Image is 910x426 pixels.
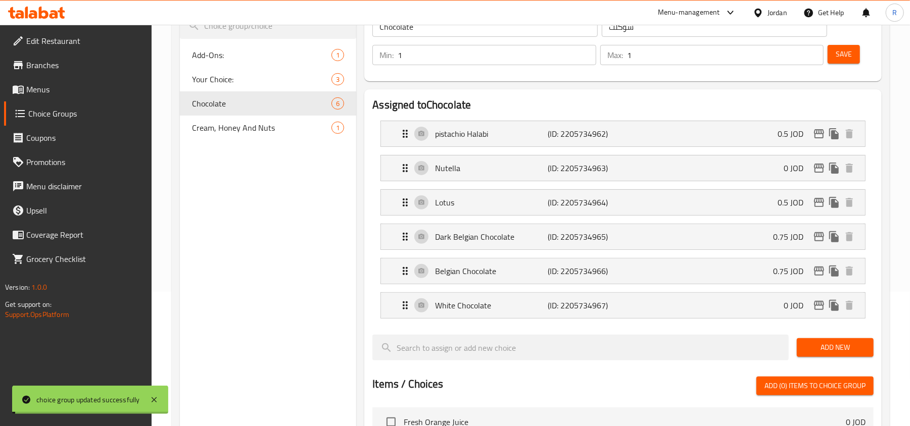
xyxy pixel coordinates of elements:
p: (ID: 2205734967) [548,299,624,311]
button: delete [842,298,857,313]
p: Lotus [435,196,548,208]
span: Get support on: [5,298,52,311]
div: Cream, Honey And Nuts1 [180,116,356,140]
button: duplicate [827,229,842,244]
p: pistachio Halabi [435,128,548,140]
button: duplicate [827,126,842,141]
button: edit [811,298,827,313]
button: delete [842,126,857,141]
a: Edit Restaurant [4,29,152,53]
a: Choice Groups [4,101,152,126]
h2: Items / Choices [372,377,443,392]
span: Choice Groups [28,108,144,120]
input: search [180,13,356,39]
span: Coupons [26,132,144,144]
button: duplicate [827,298,842,313]
span: Grocery Checklist [26,253,144,265]
span: Cream, Honey And Nuts [192,122,331,134]
li: Expand [372,151,874,185]
div: Expand [381,155,865,181]
button: delete [842,195,857,210]
button: Add New [797,338,874,357]
span: Menu disclaimer [26,180,144,192]
span: Version: [5,281,30,294]
button: edit [811,263,827,279]
a: Menu disclaimer [4,174,152,198]
span: Add-Ons: [192,49,331,61]
div: Expand [381,293,865,318]
div: Choices [331,97,344,110]
button: duplicate [827,161,842,176]
button: Save [828,45,860,64]
div: choice group updated successfully [36,394,140,405]
span: Promotions [26,156,144,168]
div: Expand [381,258,865,284]
span: 1 [332,50,344,60]
div: Chocolate6 [180,91,356,116]
input: search [372,335,789,360]
p: Nutella [435,162,548,174]
div: Expand [381,224,865,249]
p: Min: [379,49,394,61]
button: edit [811,126,827,141]
a: Coupons [4,126,152,150]
div: Add-Ons:1 [180,43,356,67]
li: Expand [372,254,874,288]
span: 6 [332,99,344,109]
div: Your Choice:3 [180,67,356,91]
span: Add New [805,341,866,354]
p: Belgian Chocolate [435,265,548,277]
p: 0.5 JOD [778,196,811,208]
p: Dark Belgian Chocolate [435,231,548,243]
a: Upsell [4,198,152,223]
p: (ID: 2205734963) [548,162,624,174]
div: Choices [331,122,344,134]
a: Menus [4,77,152,101]
div: Jordan [768,7,787,18]
button: delete [842,161,857,176]
p: 0.75 JOD [773,231,811,243]
span: 1.0.0 [31,281,47,294]
p: (ID: 2205734962) [548,128,624,140]
p: 0 JOD [784,299,811,311]
p: (ID: 2205734965) [548,231,624,243]
button: delete [842,263,857,279]
p: White Chocolate [435,299,548,311]
div: Expand [381,190,865,215]
span: 3 [332,75,344,84]
button: duplicate [827,195,842,210]
span: Save [836,48,852,61]
button: edit [811,195,827,210]
p: Max: [607,49,623,61]
h2: Assigned to Chocolate [372,97,874,113]
button: edit [811,229,827,244]
p: 0.5 JOD [778,128,811,140]
p: (ID: 2205734964) [548,196,624,208]
span: R [892,7,897,18]
a: Promotions [4,150,152,174]
div: Choices [331,49,344,61]
a: Branches [4,53,152,77]
span: Edit Restaurant [26,35,144,47]
li: Expand [372,185,874,220]
a: Grocery Checklist [4,247,152,271]
span: Your Choice: [192,73,331,85]
p: 0 JOD [784,162,811,174]
button: duplicate [827,263,842,279]
p: 0.75 JOD [773,265,811,277]
div: Expand [381,121,865,146]
button: delete [842,229,857,244]
button: Add (0) items to choice group [756,377,874,395]
span: 1 [332,123,344,133]
div: Choices [331,73,344,85]
span: Branches [26,59,144,71]
span: Menus [26,83,144,95]
span: Add (0) items to choice group [764,380,866,392]
span: Coverage Report [26,229,144,241]
div: Menu-management [658,7,720,19]
span: Upsell [26,204,144,217]
a: Support.OpsPlatform [5,308,69,321]
p: (ID: 2205734966) [548,265,624,277]
li: Expand [372,288,874,323]
li: Expand [372,220,874,254]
